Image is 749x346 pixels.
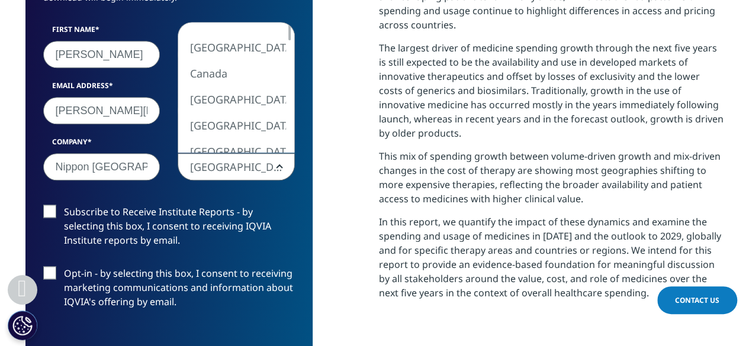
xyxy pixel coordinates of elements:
li: Canada [178,60,286,86]
span: Cambodia [178,154,294,181]
label: First Name [43,24,160,41]
button: Cookies Settings [8,311,37,340]
label: Email Address [43,80,160,97]
label: Company [43,137,160,153]
span: Contact Us [675,295,719,305]
p: The largest driver of medicine spending growth through the next five years is still expected to b... [379,41,724,149]
p: This mix of spending growth between volume-driven growth and mix-driven changes in the cost of th... [379,149,724,215]
label: Opt-in - by selecting this box, I consent to receiving marketing communications and information a... [43,266,295,315]
li: [GEOGRAPHIC_DATA] [178,34,286,60]
label: Subscribe to Receive Institute Reports - by selecting this box, I consent to receiving IQVIA Inst... [43,205,295,254]
li: [GEOGRAPHIC_DATA] [178,86,286,112]
li: [GEOGRAPHIC_DATA] [178,138,286,164]
span: Cambodia [178,153,295,180]
li: [GEOGRAPHIC_DATA] [178,112,286,138]
a: Contact Us [657,286,737,314]
p: In this report, we quantify the impact of these dynamics and examine the spending and usage of me... [379,215,724,309]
